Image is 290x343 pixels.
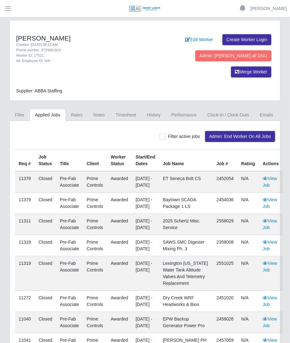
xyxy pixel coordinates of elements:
[35,150,56,171] th: Job Status
[56,171,83,193] td: Pre-Fab Associate
[263,316,277,328] a: View Job
[9,109,30,121] a: Files
[83,214,107,235] td: Prime Controls
[15,256,35,291] td: 11319
[16,42,140,47] div: Created: [DATE] 08:11 AM
[15,150,35,171] th: Req #
[83,193,107,214] td: Prime Controls
[132,312,159,333] td: [DATE] - [DATE]
[238,312,259,333] td: N/A
[142,109,166,121] a: History
[238,171,259,193] td: N/A
[107,193,132,214] td: awarded
[159,150,213,171] th: Job Name
[132,171,159,193] td: [DATE] - [DATE]
[213,256,238,291] td: 2551025
[263,197,277,209] a: View Job
[35,171,56,193] td: Closed
[83,171,107,193] td: Prime Controls
[238,291,259,312] td: N/A
[16,88,62,93] span: Supplier: ABBA Staffing
[132,193,159,214] td: [DATE] - [DATE]
[15,312,35,333] td: 11040
[56,193,83,214] td: Pre-Fab Associate
[238,193,259,214] td: N/A
[56,150,83,171] th: Title
[166,109,202,121] a: Performance
[15,291,35,312] td: 11272
[238,150,259,171] th: Rating
[15,214,35,235] td: 11311
[263,295,277,307] a: View Job
[129,5,161,12] img: SLM Logo
[56,256,83,291] td: Pre-Fab Associate
[181,34,217,45] a: Edit Worker
[35,256,56,291] td: Closed
[83,291,107,312] td: Prime Controls
[56,312,83,333] td: Pre-Fab Associate
[213,193,238,214] td: 2454036
[259,150,282,171] th: Actions
[83,235,107,256] td: Prime Controls
[35,214,56,235] td: Closed
[107,312,132,333] td: awarded
[159,256,213,291] td: Lexington [US_STATE] Water Tank Altitude Valves and Telemetry Replacement
[222,34,271,45] a: Create Worker Login
[35,193,56,214] td: Closed
[213,150,238,171] th: Job #
[107,214,132,235] td: awarded
[202,109,254,121] a: Clock-In / Clock-Outs
[56,291,83,312] td: Pre-Fab Associate
[107,256,132,291] td: awarded
[56,214,83,235] td: Pre-Fab Associate
[132,150,159,171] th: Start/End Dates
[213,291,238,312] td: 2451020
[83,256,107,291] td: Prime Controls
[88,109,110,121] a: Notes
[16,58,140,64] div: Alt. Employee ID: N/A
[15,235,35,256] td: 11318
[83,312,107,333] td: Prime Controls
[30,109,66,121] a: Applied Jobs
[35,291,56,312] td: Closed
[83,150,107,171] th: Client
[110,109,142,121] a: Timesheet
[159,312,213,333] td: EPW Backup Generator Power Pro
[238,235,259,256] td: N/A
[263,176,277,188] a: View Job
[213,214,238,235] td: 2558029
[159,291,213,312] td: Dry Creek WRF Headworks & Bios
[107,171,132,193] td: awarded
[132,291,159,312] td: [DATE] - [DATE]
[35,235,56,256] td: Closed
[231,66,271,78] button: Merge Worker
[107,291,132,312] td: awarded
[213,312,238,333] td: 2458026
[16,53,140,58] div: Worker ID: 17521
[16,47,140,53] div: Phone number: 9728061919
[56,235,83,256] td: Pre-Fab Associate
[159,235,213,256] td: SAWS SMC Digester Mixing Ph. 3
[251,5,287,12] a: [PERSON_NAME]
[107,235,132,256] td: awarded
[132,214,159,235] td: [DATE] - [DATE]
[205,131,275,142] button: Admin: End Worker On All Jobs
[213,171,238,193] td: 2452054
[16,34,140,42] h4: [PERSON_NAME]
[263,240,277,251] a: View Job
[132,235,159,256] td: [DATE] - [DATE]
[255,109,279,121] a: Emails
[263,261,277,272] a: View Job
[15,171,35,193] td: 11378
[15,193,35,214] td: 11379
[238,214,259,235] td: N/A
[168,134,200,139] span: Filter active jobs
[159,171,213,193] td: ET Seneca Bolt CS
[132,256,159,291] td: [DATE] - [DATE]
[263,218,277,230] a: View Job
[107,150,132,171] th: Worker Status
[35,312,56,333] td: Closed
[195,50,271,61] button: Admin: [PERSON_NAME] all DNU
[66,109,88,121] a: Rates
[159,214,213,235] td: 2025 Schertz Misc. Service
